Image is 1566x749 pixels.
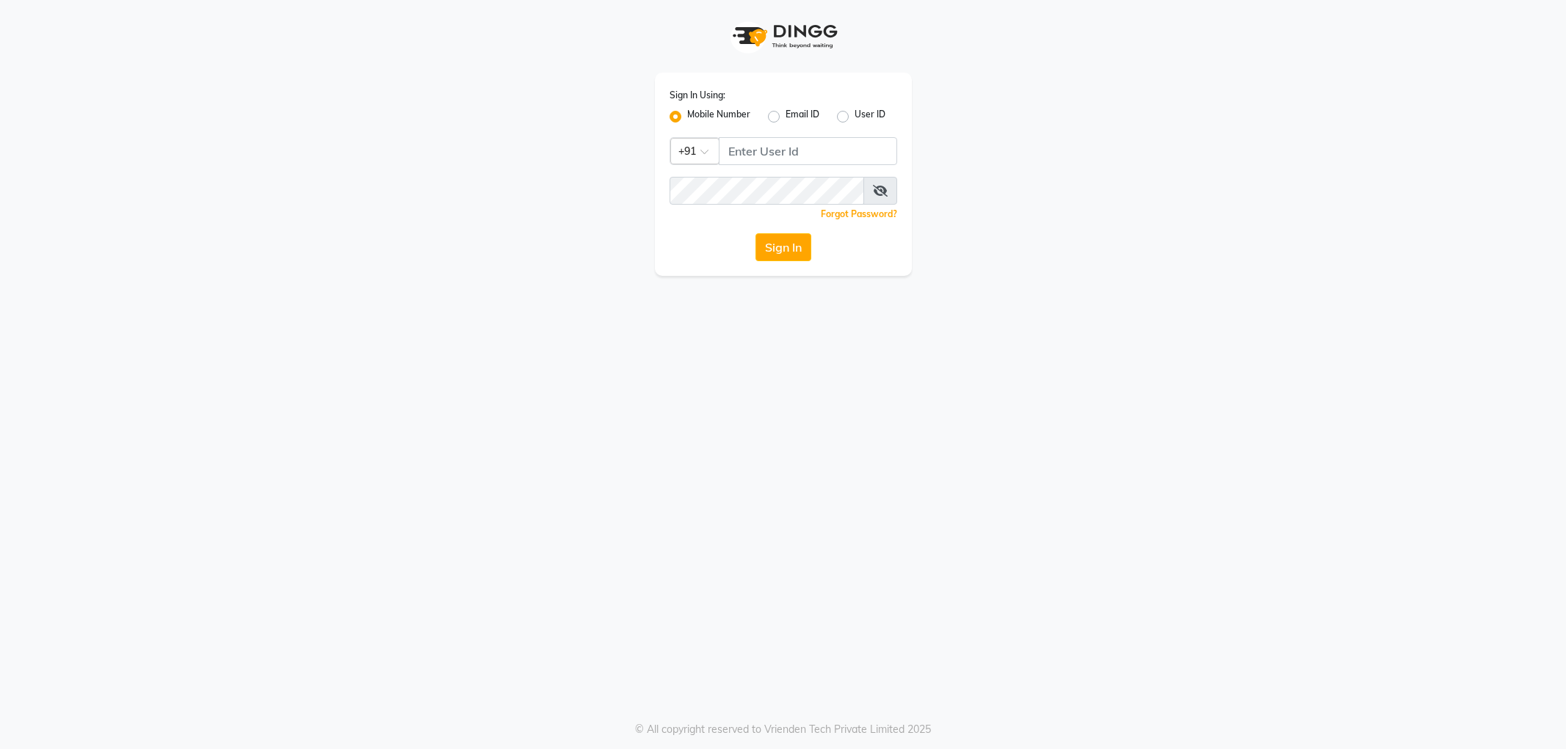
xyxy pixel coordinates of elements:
label: Mobile Number [687,108,750,125]
label: Email ID [786,108,819,125]
img: logo1.svg [725,15,842,58]
button: Sign In [755,233,811,261]
label: User ID [855,108,885,125]
a: Forgot Password? [821,208,897,219]
input: Username [670,177,864,205]
input: Username [719,137,897,165]
label: Sign In Using: [670,89,725,102]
